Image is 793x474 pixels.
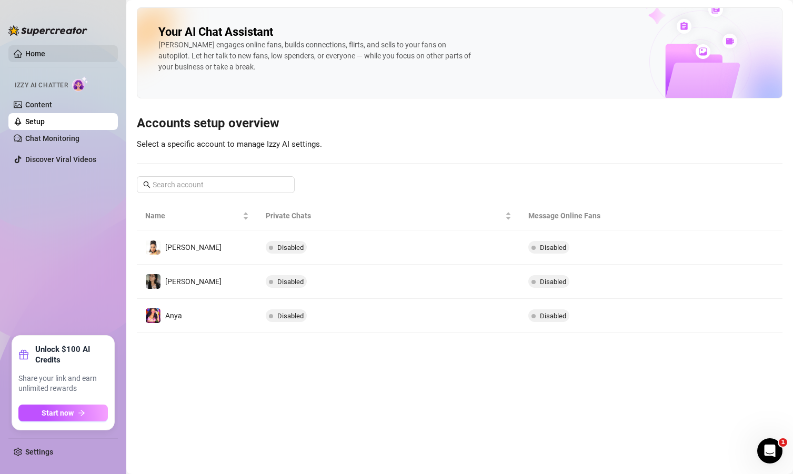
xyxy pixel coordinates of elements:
[18,349,29,360] span: gift
[42,409,74,417] span: Start now
[145,210,240,221] span: Name
[137,115,782,132] h3: Accounts setup overview
[25,100,52,109] a: Content
[18,374,108,394] span: Share your link and earn unlimited rewards
[25,155,96,164] a: Discover Viral Videos
[143,181,150,188] span: search
[165,243,222,251] span: [PERSON_NAME]
[137,201,257,230] th: Name
[277,278,304,286] span: Disabled
[277,244,304,251] span: Disabled
[165,311,182,320] span: Anya
[146,240,160,255] img: Jesse
[25,134,79,143] a: Chat Monitoring
[257,201,520,230] th: Private Chats
[277,312,304,320] span: Disabled
[78,409,85,417] span: arrow-right
[540,312,566,320] span: Disabled
[15,80,68,90] span: Izzy AI Chatter
[8,25,87,36] img: logo-BBDzfeDw.svg
[757,438,782,463] iframe: Intercom live chat
[158,39,474,73] div: [PERSON_NAME] engages online fans, builds connections, flirts, and sells to your fans on autopilo...
[779,438,787,447] span: 1
[25,117,45,126] a: Setup
[25,448,53,456] a: Settings
[158,25,273,39] h2: Your AI Chat Assistant
[153,179,280,190] input: Search account
[165,277,222,286] span: [PERSON_NAME]
[540,244,566,251] span: Disabled
[520,201,695,230] th: Message Online Fans
[18,405,108,421] button: Start nowarrow-right
[266,210,503,221] span: Private Chats
[540,278,566,286] span: Disabled
[35,344,108,365] strong: Unlock $100 AI Credits
[25,49,45,58] a: Home
[146,274,160,289] img: Alex
[72,76,88,92] img: AI Chatter
[146,308,160,323] img: Anya
[137,139,322,149] span: Select a specific account to manage Izzy AI settings.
